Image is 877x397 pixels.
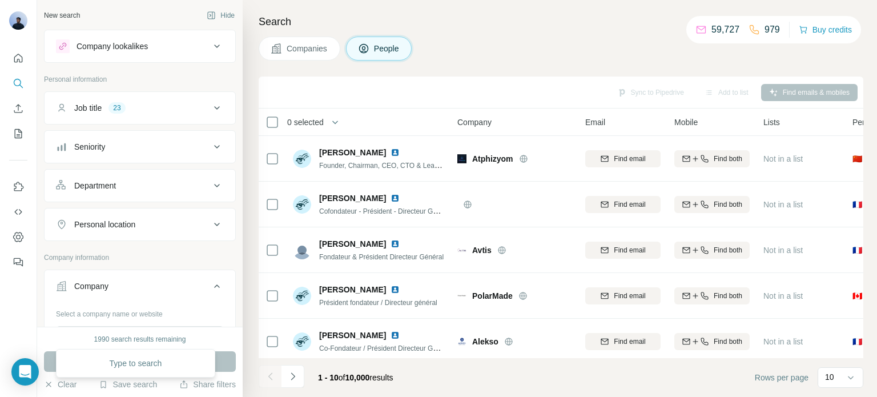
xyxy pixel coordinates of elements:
span: Email [585,117,605,128]
span: Companies [287,43,328,54]
span: [PERSON_NAME] [319,284,386,295]
span: of [339,373,345,382]
img: LinkedIn logo [391,331,400,340]
p: 10 [825,371,834,383]
div: Open Intercom Messenger [11,358,39,386]
button: Find email [585,196,661,213]
button: Quick start [9,48,27,69]
p: Company information [44,252,236,263]
div: Seniority [74,141,105,153]
span: Cofondateur - Président - Directeur Général - Ingénieur IoT [319,206,498,215]
button: Hide [199,7,243,24]
span: Find both [714,291,742,301]
span: Not in a list [763,291,803,300]
span: PolarMade [472,290,513,302]
span: Rows per page [755,372,808,383]
div: 23 [108,103,125,113]
button: Buy credits [799,22,852,38]
img: LinkedIn logo [391,194,400,203]
button: Find email [585,242,661,259]
span: Atphizyom [472,153,513,165]
button: Seniority [45,133,235,161]
span: Mobile [674,117,698,128]
button: Find email [585,287,661,304]
button: Search [9,73,27,94]
span: Find both [714,336,742,347]
img: LinkedIn logo [391,239,400,248]
span: [PERSON_NAME] [319,193,386,204]
span: Company [457,117,492,128]
h4: Search [259,14,863,30]
img: LinkedIn logo [391,148,400,157]
button: Department [45,172,235,199]
p: 59,727 [711,23,739,37]
span: Not in a list [763,200,803,209]
span: 🇫🇷 [852,336,862,347]
div: Job title [74,102,102,114]
button: Use Surfe API [9,202,27,222]
button: Find both [674,287,750,304]
img: LinkedIn logo [391,285,400,294]
span: 🇨🇦 [852,290,862,302]
span: 🇨🇳 [852,153,862,165]
span: Find both [714,245,742,255]
span: Président fondateur / Directeur général [319,299,437,307]
button: Clear [44,379,77,390]
span: Founder, Chairman, CEO, CTO & Lead Architect [Master Of The MetaMultiverse [319,161,562,170]
img: Logo of Atphizyom [457,154,466,163]
div: Select a company name or website [56,304,224,319]
span: 0 selected [287,117,324,128]
span: [PERSON_NAME] [319,238,386,250]
span: Find email [614,245,645,255]
button: Enrich CSV [9,98,27,119]
span: Not in a list [763,154,803,163]
span: results [318,373,393,382]
button: Navigate to next page [281,365,304,388]
button: Company [45,272,235,304]
button: Company lookalikes [45,33,235,60]
button: Feedback [9,252,27,272]
img: Avatar [293,150,311,168]
button: Dashboard [9,227,27,247]
img: Avatar [293,287,311,305]
span: Alekso [472,336,498,347]
img: Avatar [293,241,311,259]
button: Personal location [45,211,235,238]
img: Avatar [293,332,311,351]
button: Save search [99,379,157,390]
div: Company lookalikes [77,41,148,52]
button: Use Surfe on LinkedIn [9,177,27,197]
span: Find both [714,154,742,164]
span: Find email [614,199,645,210]
button: Share filters [179,379,236,390]
div: Department [74,180,116,191]
span: 🇫🇷 [852,199,862,210]
p: 979 [765,23,780,37]
div: Company [74,280,108,292]
button: Find email [585,150,661,167]
span: 1 - 10 [318,373,339,382]
span: Find both [714,199,742,210]
span: [PERSON_NAME] [319,330,386,341]
button: Find both [674,196,750,213]
p: Personal information [44,74,236,85]
span: Lists [763,117,780,128]
span: Find email [614,291,645,301]
img: Logo of PolarMade [457,295,466,297]
button: My lists [9,123,27,144]
img: Avatar [9,11,27,30]
span: Avtis [472,244,492,256]
button: Find both [674,333,750,350]
span: Co-Fondateur / Président Directeur Général [319,343,452,352]
div: Personal location [74,219,135,230]
img: Avatar [293,195,311,214]
span: Not in a list [763,246,803,255]
span: Find email [614,336,645,347]
button: Find both [674,150,750,167]
span: [PERSON_NAME] [319,147,386,158]
button: Job title23 [45,94,235,122]
span: Find email [614,154,645,164]
div: New search [44,10,80,21]
img: Logo of Alekso [457,337,466,346]
span: Fondateur & Président Directeur Général [319,253,444,261]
